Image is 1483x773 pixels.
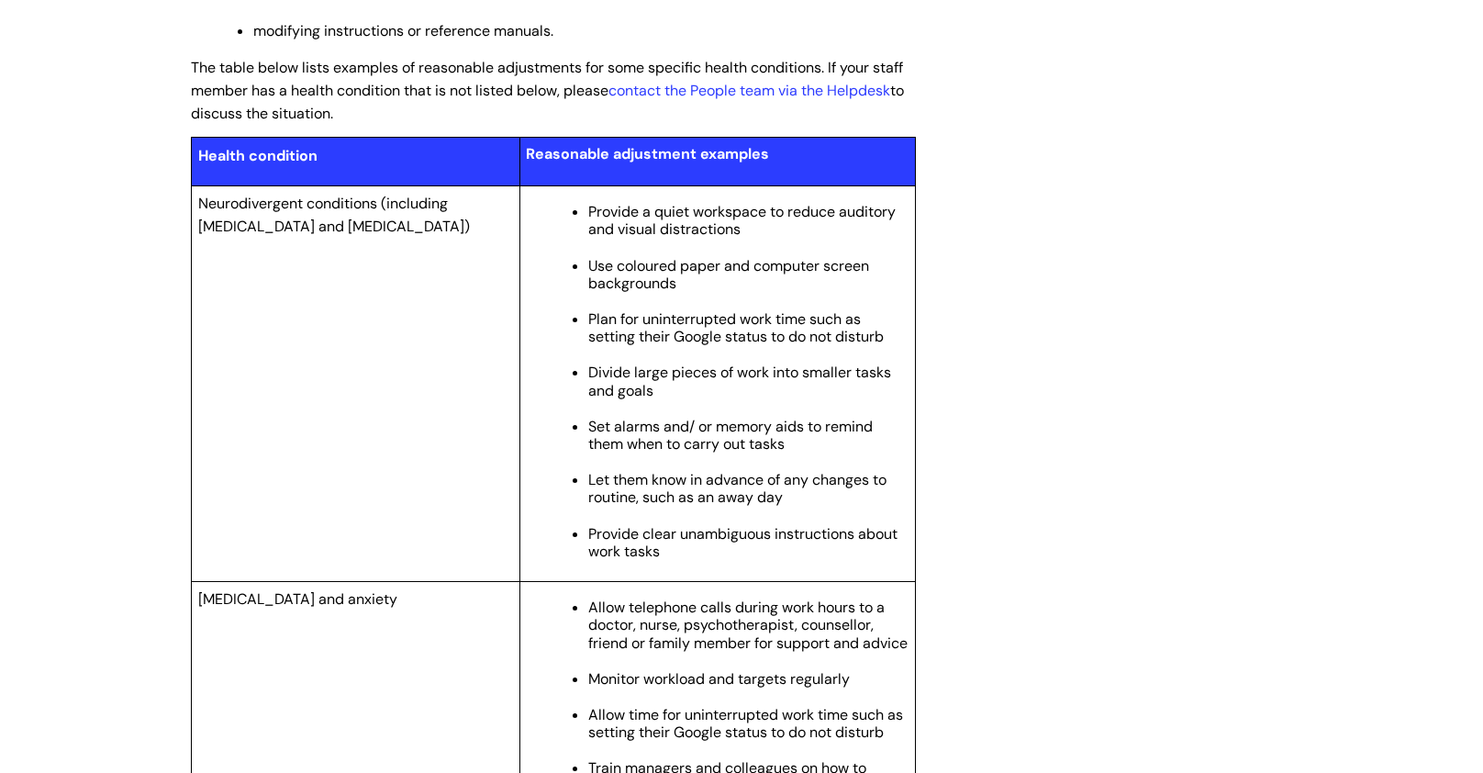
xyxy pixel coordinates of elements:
a: contact the People team via the Helpdesk [608,81,890,100]
span: Let them know in advance of any changes to routine, such as an away day [588,470,886,507]
span: Health condition [198,146,318,165]
span: Divide large pieces of work into smaller tasks and goals [588,363,891,399]
span: Allow telephone calls during work hours to a doctor, nurse, psychotherapist, counsellor, friend o... [588,598,908,652]
span: Use coloured paper and computer screen backgrounds [588,256,869,293]
span: Set alarms and/ or memory aids to remind them when to carry out tasks [588,417,873,454]
span: [MEDICAL_DATA] and anxiety [198,589,397,609]
span: Neurodivergent conditions (including [MEDICAL_DATA] and [MEDICAL_DATA]) [198,194,470,236]
span: Provide a quiet workspace to reduce auditory and visual distractions [588,202,896,239]
span: Monitor workload and targets regularly [588,669,850,689]
span: Reasonable adjustment examples [526,144,769,163]
span: The table below lists examples of reasonable adjustments for some specific health conditions. If ... [191,58,904,123]
span: Provide clear unambiguous instructions about work tasks [588,524,898,561]
span: modifying instructions or reference manuals. [253,21,553,40]
span: Plan for uninterrupted work time such as setting their Google status to do not disturb [588,309,884,346]
span: Allow time for uninterrupted work time such as setting their Google status to do not disturb [588,705,903,742]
